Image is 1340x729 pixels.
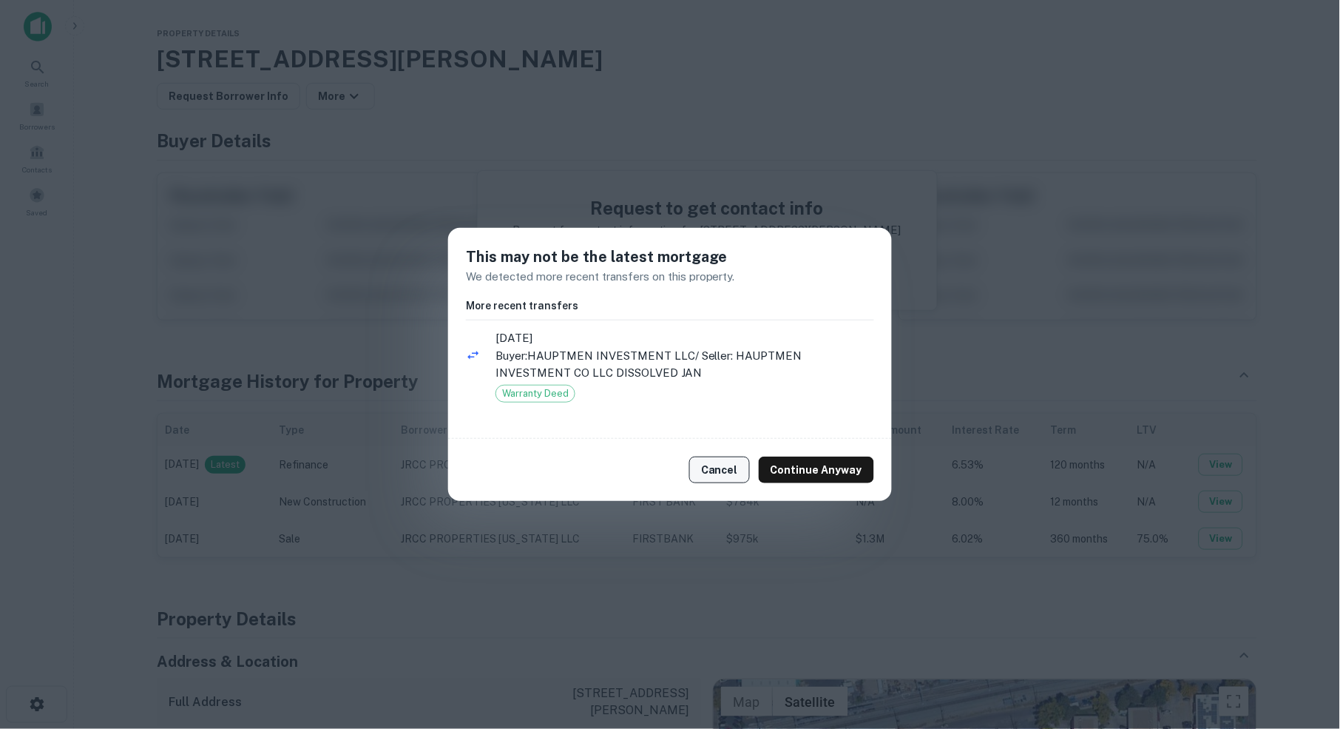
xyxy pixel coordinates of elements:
button: Cancel [689,457,750,483]
iframe: Chat Widget [1266,611,1340,682]
span: [DATE] [495,329,874,347]
span: Warranty Deed [496,386,575,401]
p: Buyer: HAUPTMEN INVESTMENT LLC / Seller: HAUPTMEN INVESTMENT CO LLC DISSOLVED JAN [495,347,874,382]
button: Continue Anyway [759,457,874,483]
p: We detected more recent transfers on this property. [466,268,874,286]
h5: This may not be the latest mortgage [466,246,874,268]
div: Warranty Deed [495,385,575,403]
h6: More recent transfers [466,298,874,314]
